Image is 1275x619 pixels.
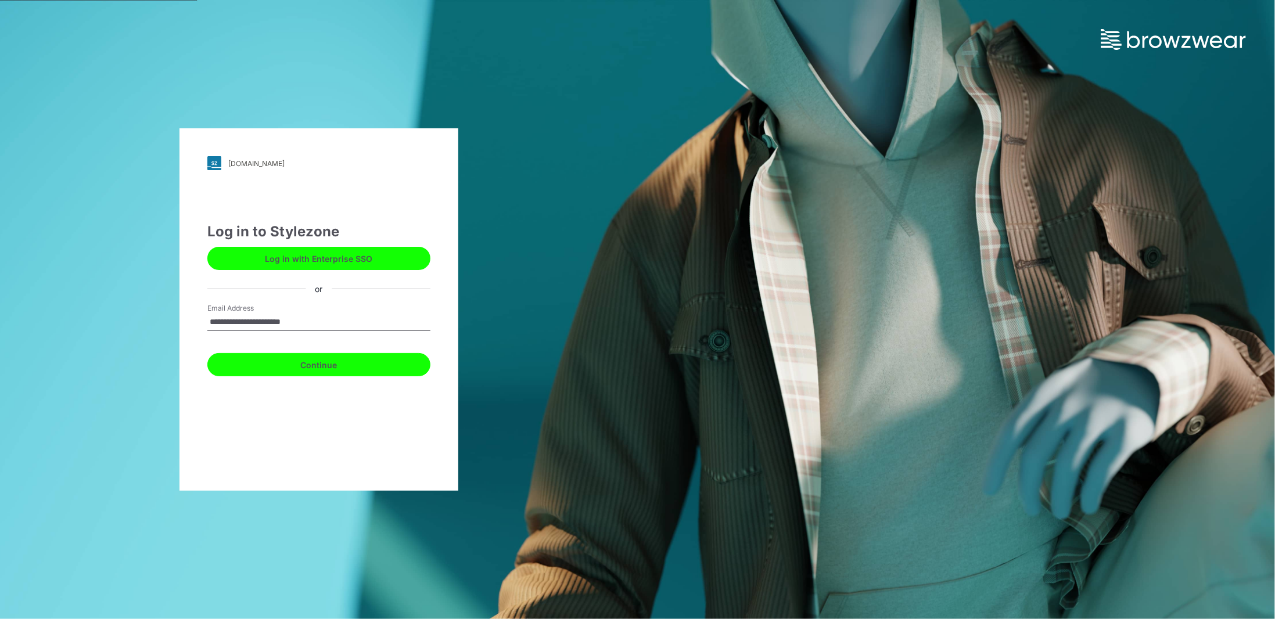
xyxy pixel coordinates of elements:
[207,303,289,314] label: Email Address
[207,156,430,170] a: [DOMAIN_NAME]
[207,247,430,270] button: Log in with Enterprise SSO
[306,283,332,295] div: or
[207,221,430,242] div: Log in to Stylezone
[207,353,430,376] button: Continue
[228,159,285,168] div: [DOMAIN_NAME]
[1101,29,1246,50] img: browzwear-logo.73288ffb.svg
[207,156,221,170] img: svg+xml;base64,PHN2ZyB3aWR0aD0iMjgiIGhlaWdodD0iMjgiIHZpZXdCb3g9IjAgMCAyOCAyOCIgZmlsbD0ibm9uZSIgeG...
